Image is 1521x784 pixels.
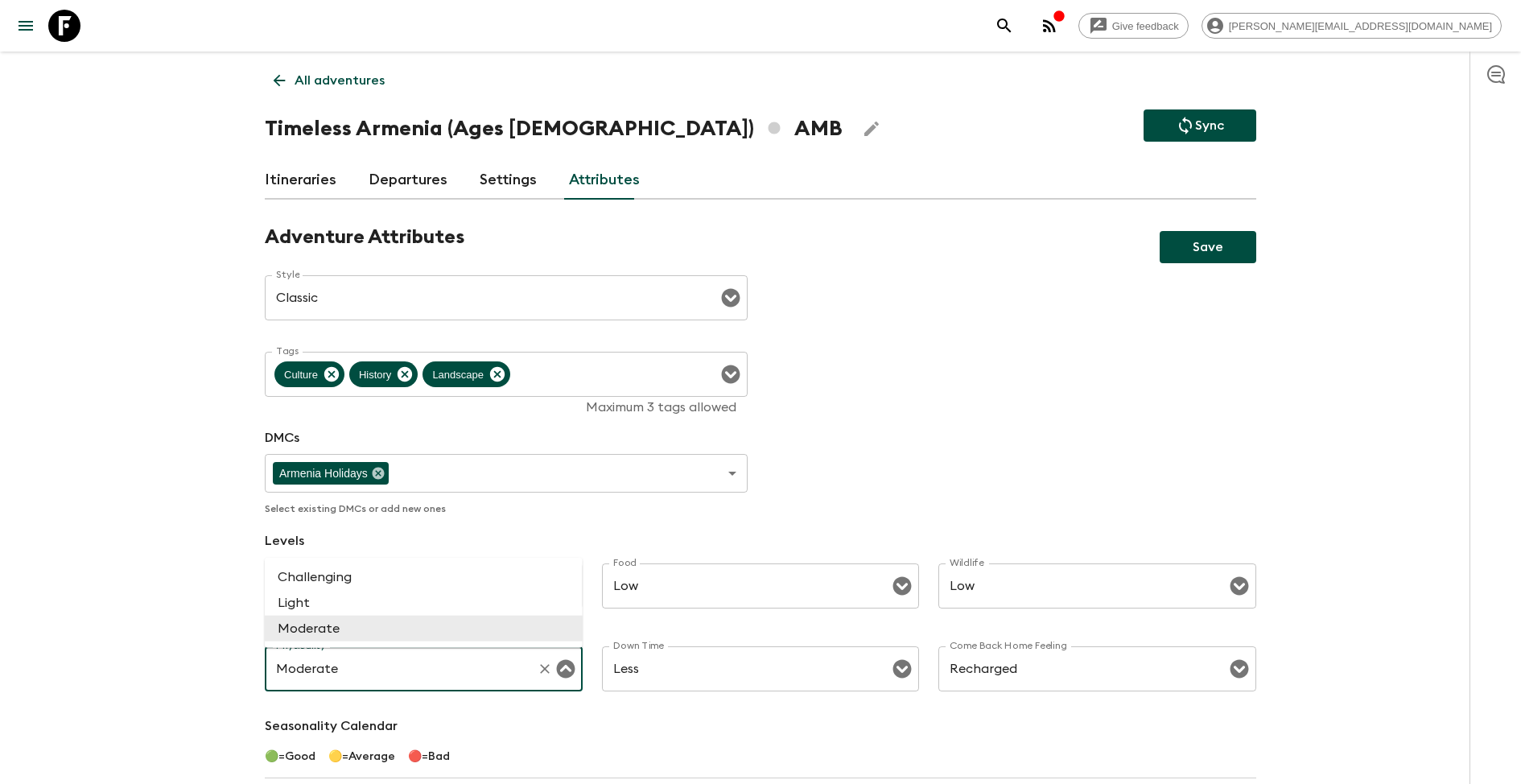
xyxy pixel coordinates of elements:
[1103,20,1188,32] span: Give feedback
[569,161,640,200] a: Attributes
[1144,109,1256,142] button: Sync adventure departures to the booking engine
[855,113,888,145] button: Edit Adventure Title
[265,564,583,590] li: Challenging
[265,161,336,200] a: Itineraries
[274,365,328,384] span: Culture
[273,462,389,485] div: Armenia Holidays
[1220,20,1501,32] span: [PERSON_NAME][EMAIL_ADDRESS][DOMAIN_NAME]
[265,590,583,616] li: Light
[276,556,312,570] label: Activity
[1228,575,1251,597] button: Open
[480,161,537,200] a: Settings
[369,161,447,200] a: Departures
[265,749,315,765] p: 🟢 = Good
[613,639,664,653] label: Down Time
[891,658,913,680] button: Open
[273,464,374,483] span: Armenia Holidays
[988,10,1020,42] button: search adventures
[719,287,742,309] button: Open
[265,113,843,145] h1: Timeless Armenia (Ages [DEMOGRAPHIC_DATA]) AMB
[265,616,583,642] li: Moderate
[265,225,464,250] h2: Adventure Attributes
[534,658,556,680] button: Clear
[265,428,748,448] p: DMCs
[274,361,344,387] div: Culture
[554,658,577,680] button: Close
[276,345,299,358] label: Tags
[950,639,1067,653] label: Come Back Home Feeling
[1228,658,1251,680] button: Open
[422,361,510,387] div: Landscape
[408,749,450,765] p: 🔴 = Bad
[265,499,748,518] p: Select existing DMCs or add new ones
[891,575,913,597] button: Open
[1202,13,1502,39] div: [PERSON_NAME][EMAIL_ADDRESS][DOMAIN_NAME]
[1195,116,1224,135] p: Sync
[613,556,637,570] label: Food
[422,365,493,384] span: Landscape
[349,365,401,384] span: History
[265,716,1256,736] p: Seasonality Calendar
[349,361,418,387] div: History
[276,399,736,415] p: Maximum 3 tags allowed
[950,556,984,570] label: Wildlife
[265,64,394,97] a: All adventures
[719,363,742,386] button: Open
[328,749,395,765] p: 🟡 = Average
[1160,231,1256,263] button: Save
[1078,13,1189,39] a: Give feedback
[10,10,42,42] button: menu
[276,268,299,282] label: Style
[295,71,385,90] p: All adventures
[265,531,1256,551] p: Levels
